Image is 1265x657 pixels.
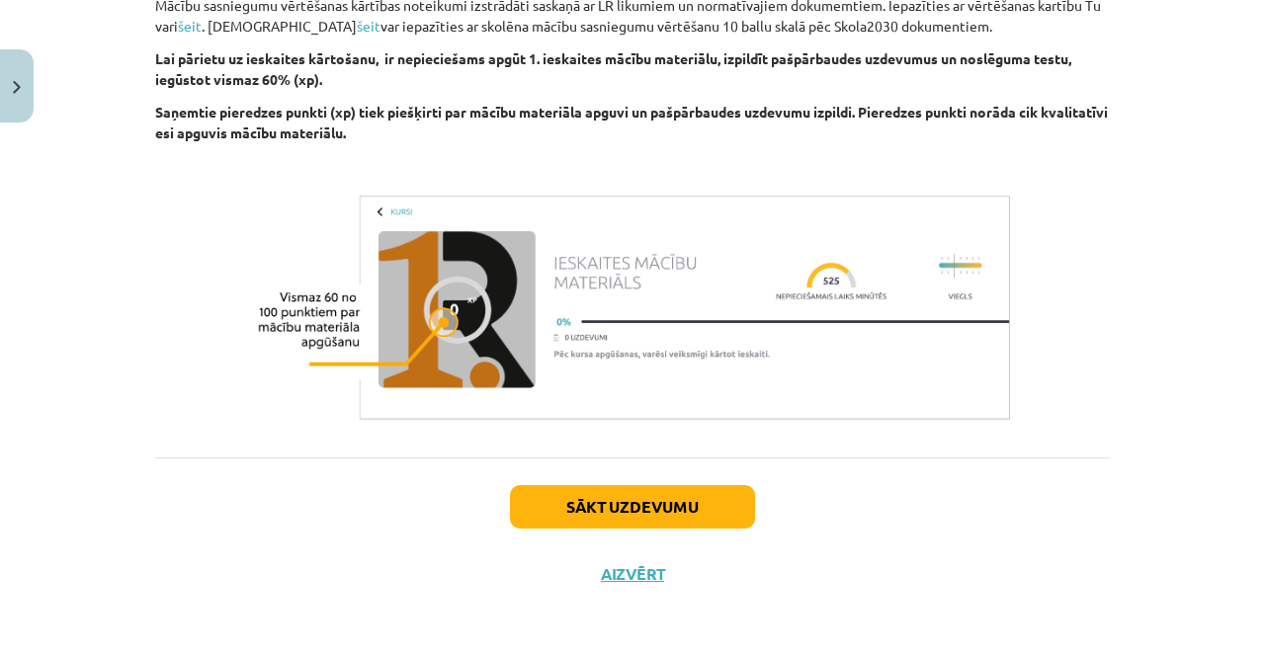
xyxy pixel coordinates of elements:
[13,81,21,94] img: icon-close-lesson-0947bae3869378f0d4975bcd49f059093ad1ed9edebbc8119c70593378902aed.svg
[155,103,1108,141] b: Saņemtie pieredzes punkti (xp) tiek piešķirti par mācību materiāla apguvi un pašpārbaudes uzdevum...
[595,564,670,584] button: Aizvērt
[155,49,1071,88] b: Lai pārietu uz ieskaites kārtošanu, ir nepieciešams apgūt 1. ieskaites mācību materiālu, izpildīt...
[178,17,202,35] a: šeit
[510,485,755,529] button: Sākt uzdevumu
[357,17,380,35] a: šeit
